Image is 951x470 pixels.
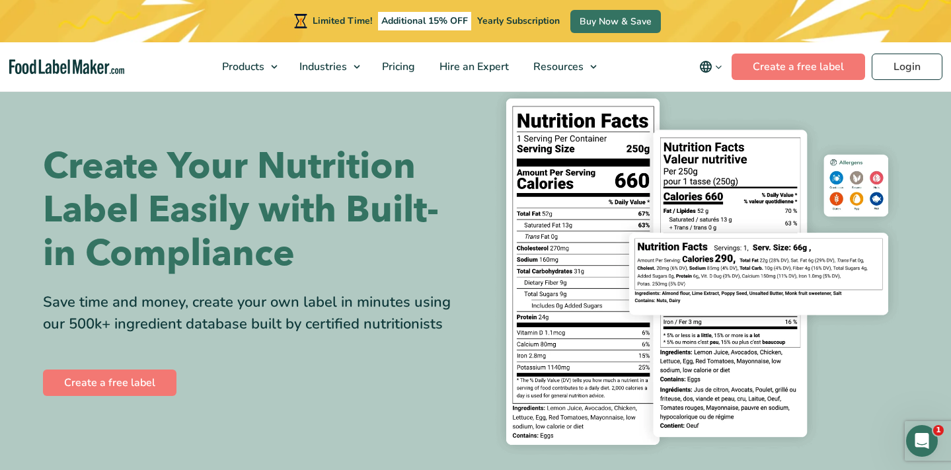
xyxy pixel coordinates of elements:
span: 1 [933,425,944,436]
span: Industries [295,59,348,74]
span: Limited Time! [313,15,372,27]
span: Yearly Subscription [477,15,560,27]
h1: Create Your Nutrition Label Easily with Built-in Compliance [43,145,466,276]
a: Industries [287,42,367,91]
a: Pricing [370,42,424,91]
a: Resources [521,42,603,91]
a: Login [872,54,942,80]
a: Products [210,42,284,91]
span: Resources [529,59,585,74]
div: Save time and money, create your own label in minutes using our 500k+ ingredient database built b... [43,292,466,335]
a: Buy Now & Save [570,10,661,33]
span: Pricing [378,59,416,74]
a: Create a free label [732,54,865,80]
iframe: Intercom live chat [906,425,938,457]
a: Create a free label [43,370,176,396]
span: Products [218,59,266,74]
a: Hire an Expert [428,42,518,91]
span: Additional 15% OFF [378,12,471,30]
span: Hire an Expert [436,59,510,74]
